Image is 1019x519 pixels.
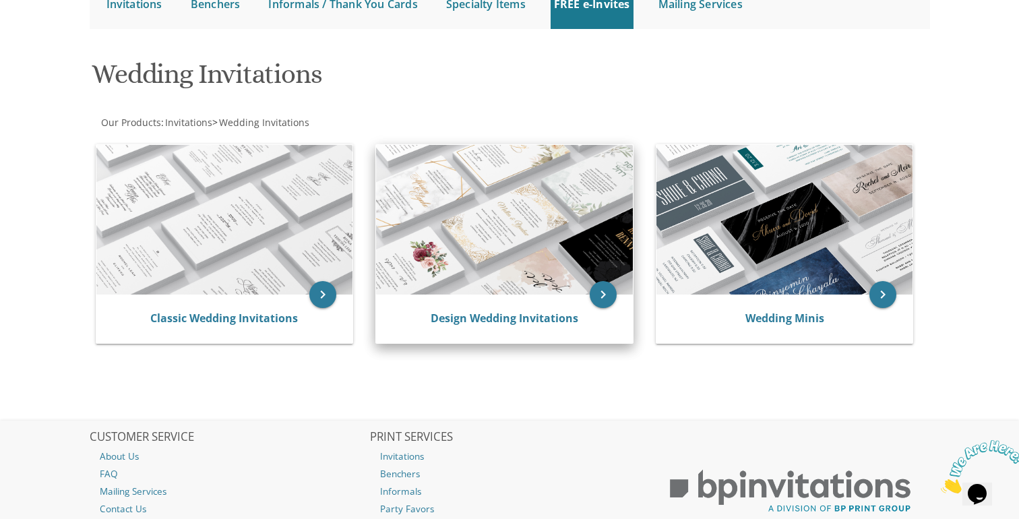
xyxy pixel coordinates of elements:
[90,116,510,129] div: :
[376,145,633,295] img: Design Wedding Invitations
[935,435,1019,499] iframe: chat widget
[5,5,89,59] img: Chat attention grabber
[90,448,369,465] a: About Us
[212,116,309,129] span: >
[165,116,212,129] span: Invitations
[92,59,642,99] h1: Wedding Invitations
[745,311,824,326] a: Wedding Minis
[309,281,336,308] a: keyboard_arrow_right
[656,145,913,295] img: Wedding Minis
[370,465,649,483] a: Benchers
[370,500,649,518] a: Party Favors
[370,448,649,465] a: Invitations
[90,431,369,444] h2: CUSTOMER SERVICE
[370,483,649,500] a: Informals
[150,311,298,326] a: Classic Wedding Invitations
[869,281,896,308] a: keyboard_arrow_right
[96,145,353,295] img: Classic Wedding Invitations
[90,483,369,500] a: Mailing Services
[100,116,161,129] a: Our Products
[90,500,369,518] a: Contact Us
[590,281,617,308] a: keyboard_arrow_right
[218,116,309,129] a: Wedding Invitations
[90,465,369,483] a: FAQ
[370,431,649,444] h2: PRINT SERVICES
[164,116,212,129] a: Invitations
[431,311,578,326] a: Design Wedding Invitations
[219,116,309,129] span: Wedding Invitations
